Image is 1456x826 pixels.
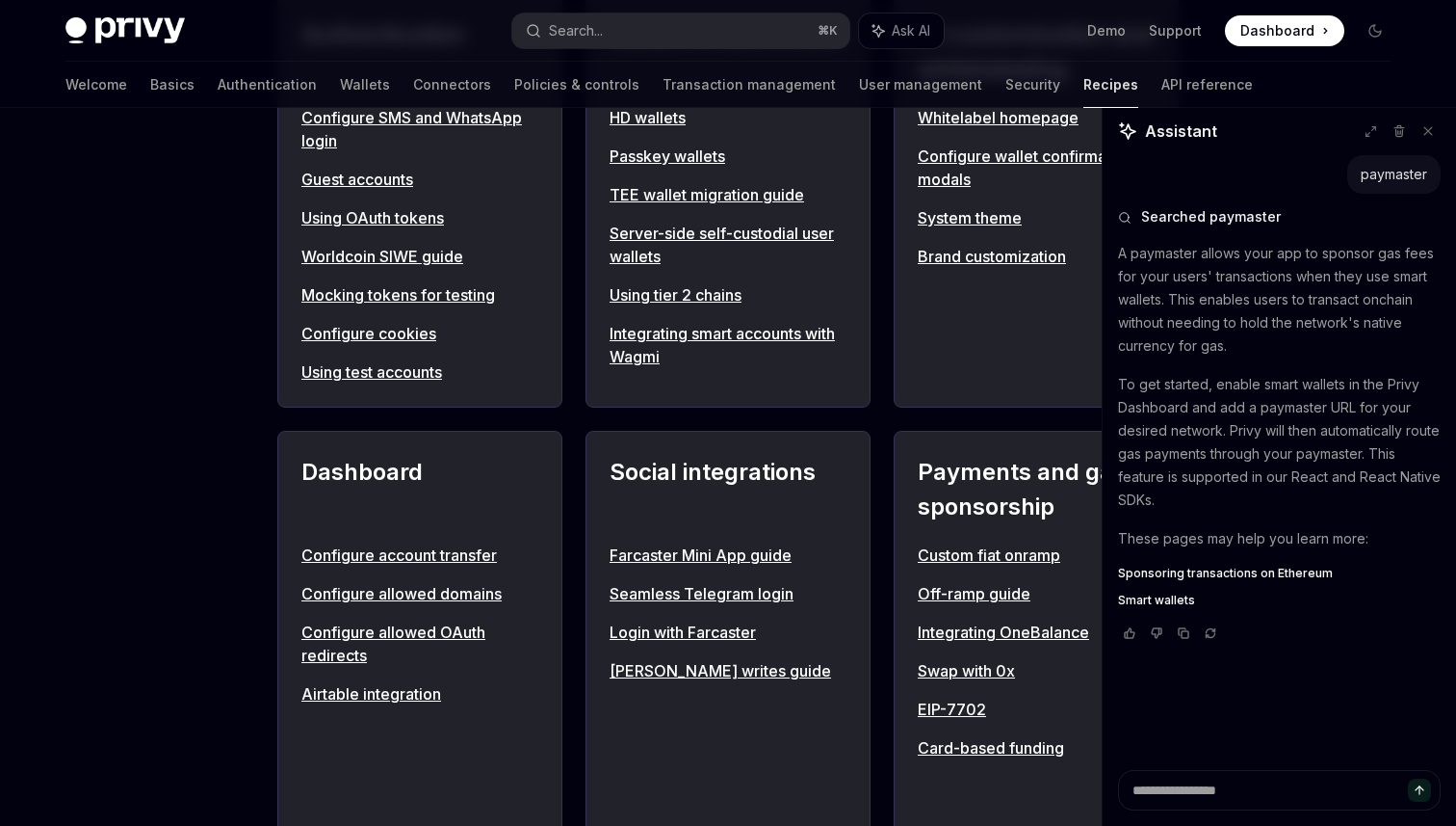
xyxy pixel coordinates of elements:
[65,17,185,44] img: dark logo
[301,283,538,306] a: Mocking tokens for testing
[301,582,538,605] a: Configure allowed domains
[1149,21,1202,40] a: Support
[1118,593,1441,608] a: Smart wallets
[610,621,846,644] a: Login with Farcaster
[610,322,846,368] a: Integrating smart accounts with Wagmi
[301,360,538,384] a: Using test accounts
[1145,120,1217,143] span: Assistant
[218,62,317,108] a: Authentication
[413,62,491,108] a: Connectors
[918,245,1155,268] a: Brand customization
[610,659,846,682] a: [PERSON_NAME] writes guide
[610,582,846,605] a: Seamless Telegram login
[1118,527,1441,550] p: These pages may help you learn more:
[1083,62,1138,108] a: Recipes
[1118,593,1195,608] span: Smart wallets
[918,659,1155,682] a: Swap with 0x
[301,245,538,268] a: Worldcoin SIWE guide
[301,168,538,191] a: Guest accounts
[610,222,846,268] a: Server-side self-custodial user wallets
[918,455,1155,524] h2: Payments and gas sponsorship
[1161,62,1253,108] a: API reference
[610,145,846,168] a: Passkey wallets
[610,544,846,567] a: Farcaster Mini App guide
[892,21,930,40] span: Ask AI
[301,322,538,345] a: Configure cookies
[610,283,846,306] a: Using tier 2 chains
[918,145,1155,191] a: Configure wallet confirmation modals
[150,62,195,108] a: Basics
[1005,62,1060,108] a: Security
[859,62,982,108] a: User management
[301,682,538,706] a: Airtable integration
[859,13,944,48] button: Ask AI
[1360,15,1391,46] button: Toggle dark mode
[340,62,390,108] a: Wallets
[1225,15,1344,46] a: Dashboard
[301,106,538,152] a: Configure SMS and WhatsApp login
[610,106,846,129] a: HD wallets
[549,19,603,42] div: Search...
[918,698,1155,721] a: EIP-7702
[663,62,836,108] a: Transaction management
[1141,207,1281,226] span: Searched paymaster
[918,106,1155,129] a: Whitelabel homepage
[918,544,1155,567] a: Custom fiat onramp
[301,621,538,667] a: Configure allowed OAuth redirects
[918,206,1155,229] a: System theme
[301,206,538,229] a: Using OAuth tokens
[1408,779,1431,802] button: Send message
[65,62,127,108] a: Welcome
[918,736,1155,759] a: Card-based funding
[1240,21,1314,40] span: Dashboard
[1087,21,1126,40] a: Demo
[818,23,838,39] span: ⌘ K
[1118,207,1441,226] button: Searched paymaster
[512,13,849,48] button: Search...⌘K
[301,544,538,567] a: Configure account transfer
[301,455,538,524] h2: Dashboard
[514,62,639,108] a: Policies & controls
[1118,566,1333,581] span: Sponsoring transactions on Ethereum
[918,582,1155,605] a: Off-ramp guide
[610,183,846,206] a: TEE wallet migration guide
[1361,165,1427,184] div: paymaster
[1118,373,1441,512] p: To get started, enable smart wallets in the Privy Dashboard and add a paymaster URL for your desi...
[918,621,1155,644] a: Integrating OneBalance
[1118,242,1441,358] p: A paymaster allows your app to sponsor gas fees for your users' transactions when they use smart ...
[610,455,846,524] h2: Social integrations
[1118,566,1441,581] a: Sponsoring transactions on Ethereum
